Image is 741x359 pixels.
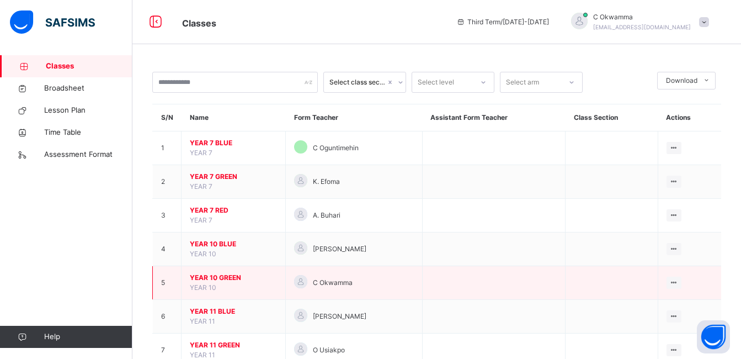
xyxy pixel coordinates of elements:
th: S/N [153,104,182,131]
img: safsims [10,10,95,34]
th: Name [182,104,286,131]
span: Classes [182,18,216,29]
span: YEAR 11 [190,351,215,359]
span: YEAR 11 [190,317,215,325]
span: C Oguntimehin [313,143,359,153]
button: Open asap [697,320,730,353]
div: COkwamma [560,12,715,32]
td: 1 [153,131,182,165]
div: Select level [418,72,454,93]
span: YEAR 7 GREEN [190,172,277,182]
span: Lesson Plan [44,105,132,116]
div: Select arm [506,72,539,93]
span: YEAR 10 BLUE [190,239,277,249]
th: Assistant Form Teacher [422,104,566,131]
span: C Okwamma [313,278,353,288]
th: Actions [658,104,721,131]
span: [EMAIL_ADDRESS][DOMAIN_NAME] [593,24,691,30]
td: 4 [153,233,182,266]
th: Form Teacher [286,104,422,131]
td: 6 [153,300,182,334]
span: [PERSON_NAME] [313,312,366,321]
td: 5 [153,266,182,300]
span: YEAR 10 [190,283,216,292]
span: YEAR 11 GREEN [190,340,277,350]
span: session/term information [456,17,549,27]
span: YEAR 11 BLUE [190,307,277,316]
span: Time Table [44,127,132,138]
td: 2 [153,165,182,199]
span: Broadsheet [44,83,132,94]
span: C Okwamma [593,12,691,22]
span: O Usiakpo [313,345,345,355]
span: YEAR 10 [190,250,216,258]
td: 3 [153,199,182,233]
span: YEAR 7 BLUE [190,138,277,148]
span: A. Buhari [313,210,340,220]
th: Class Section [566,104,658,131]
span: YEAR 7 [190,216,212,224]
span: Assessment Format [44,149,132,160]
span: Classes [46,61,132,72]
span: [PERSON_NAME] [313,244,366,254]
div: Select class section [329,77,386,87]
span: YEAR 7 [190,149,212,157]
span: Download [666,76,697,86]
span: K. Efoma [313,177,340,187]
span: Help [44,331,132,342]
span: YEAR 7 RED [190,205,277,215]
span: YEAR 7 [190,182,212,191]
span: YEAR 10 GREEN [190,273,277,283]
